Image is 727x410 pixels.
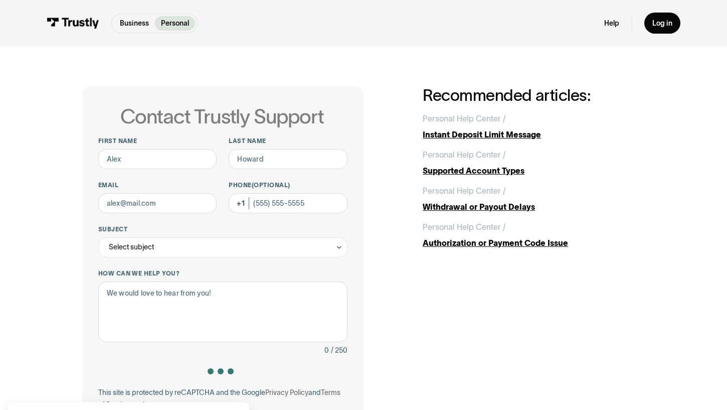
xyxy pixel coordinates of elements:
input: Alex [98,149,217,169]
input: alex@mail.com [98,193,217,213]
div: Personal Help Center / [423,112,506,124]
div: Supported Account Types [423,165,645,177]
div: 0 [324,344,329,356]
label: Last name [229,137,347,145]
div: / 250 [331,344,347,356]
input: Howard [229,149,347,169]
h1: Contact Trustly Support [96,105,347,127]
div: Log in [652,19,672,28]
a: Privacy Policy [265,388,308,396]
a: Personal Help Center /Withdrawal or Payout Delays [423,185,645,213]
div: Select subject [109,241,154,253]
a: Personal Help Center /Instant Deposit Limit Message [423,112,645,141]
p: Business [120,18,149,29]
input: (555) 555-5555 [229,193,347,213]
a: Business [114,16,155,31]
div: Select subject [98,237,347,257]
div: Personal Help Center / [423,221,506,233]
a: Help [604,19,619,28]
div: Withdrawal or Payout Delays [423,201,645,213]
div: Personal Help Center / [423,185,506,197]
label: How can we help you? [98,269,347,278]
div: Instant Deposit Limit Message [423,128,645,141]
div: Personal Help Center / [423,149,506,161]
a: Personal Help Center /Authorization or Payment Code Issue [423,221,645,249]
h2: Recommended articles: [423,86,645,104]
a: Personal [155,16,195,31]
span: (Optional) [252,182,290,188]
img: Trustly Logo [47,18,99,29]
label: Email [98,181,217,189]
p: Personal [161,18,189,29]
label: Phone [229,181,347,189]
label: First name [98,137,217,145]
label: Subject [98,225,347,233]
a: Personal Help Center /Supported Account Types [423,149,645,177]
a: Log in [644,13,680,34]
div: Authorization or Payment Code Issue [423,237,645,249]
